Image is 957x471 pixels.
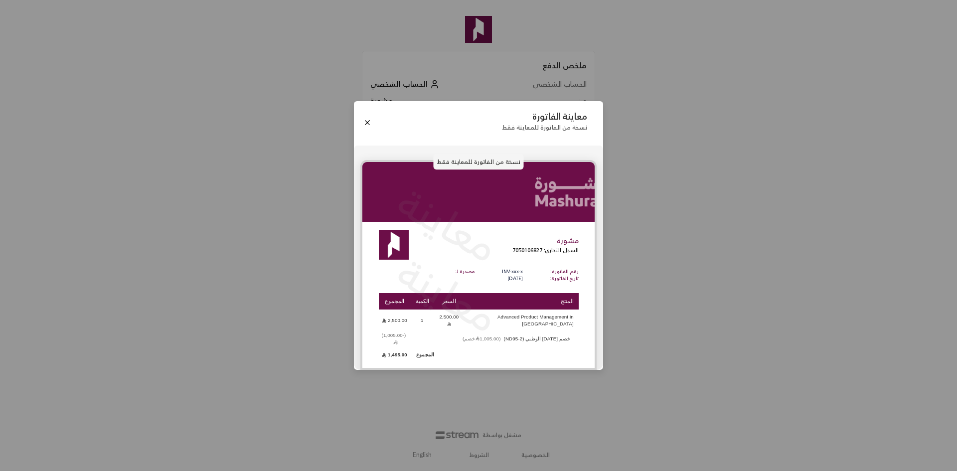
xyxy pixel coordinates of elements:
[379,230,409,260] img: Logo
[387,171,509,277] p: معاينة
[382,332,406,345] span: (-1,005.00)
[550,275,579,283] p: تاريخ الفاتورة:
[379,350,411,360] td: 1,495.00
[463,336,501,341] span: (1,005.00 خصم)
[387,242,509,347] p: معاينة
[502,111,587,122] p: معاينة الفاتورة
[502,275,523,283] p: [DATE]
[379,311,411,331] td: 2,500.00
[379,292,579,361] table: Products
[458,336,574,341] span: خصم [DATE] الوطني (ND95-2)
[502,268,523,276] p: INV-xxx-x
[464,293,579,310] th: المنتج
[411,350,434,360] td: المجموع
[502,124,587,131] p: نسخة من الفاتورة للمعاينة فقط
[379,293,411,310] th: المجموع
[464,311,579,331] td: Advanced Product Management in [GEOGRAPHIC_DATA]
[362,117,373,128] button: Close
[512,246,579,255] p: السجل التجاري: 7050106827
[362,162,595,222] img: Linkedin%20Banner%20-%20Mashurah%20%283%29_mwsyu.png
[434,154,524,170] p: نسخة من الفاتورة للمعاينة فقط
[550,268,579,276] p: رقم الفاتورة:
[417,317,427,324] span: 1
[512,236,579,246] p: مشورة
